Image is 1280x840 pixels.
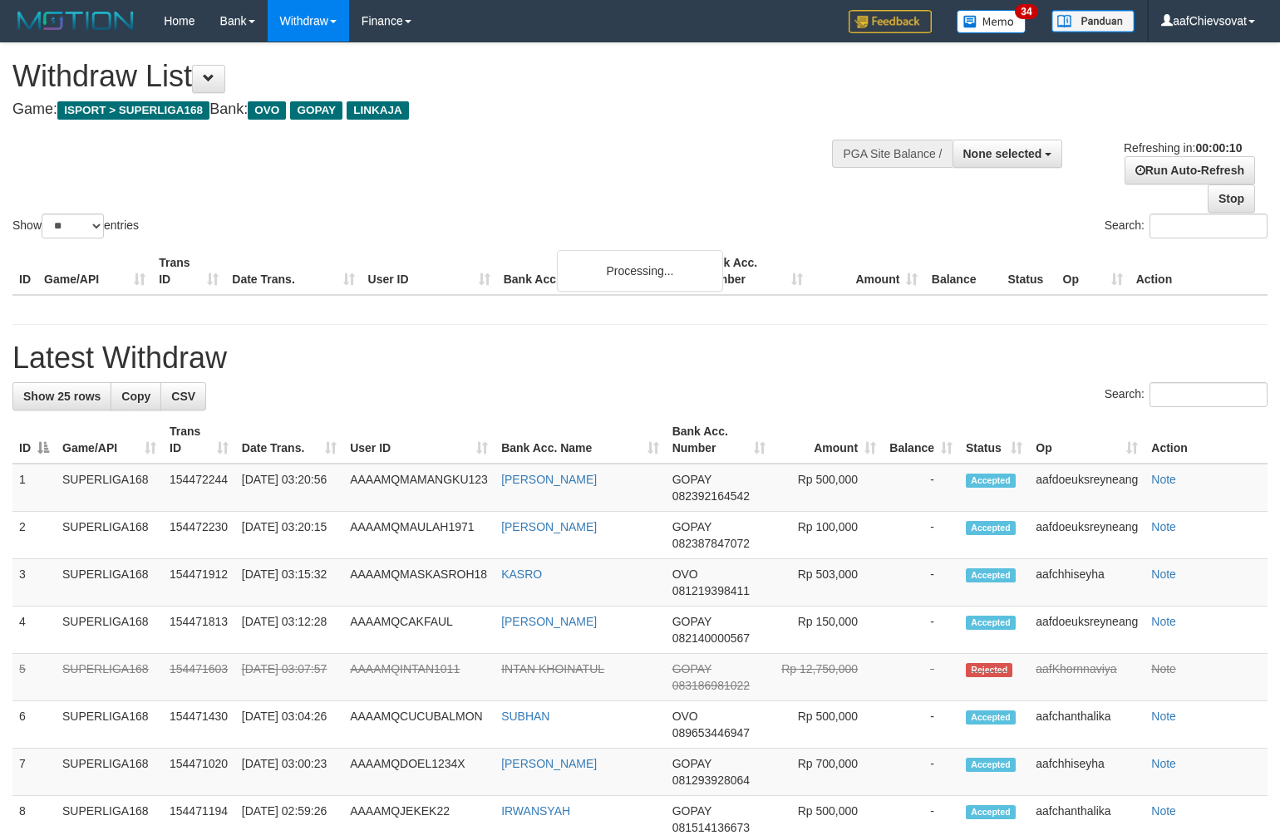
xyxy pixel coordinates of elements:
[963,147,1042,160] span: None selected
[810,248,924,295] th: Amount
[152,248,225,295] th: Trans ID
[772,701,883,749] td: Rp 500,000
[163,464,235,512] td: 154472244
[343,749,495,796] td: AAAAMQDOEL1234X
[695,248,810,295] th: Bank Acc. Number
[672,520,711,533] span: GOPAY
[343,701,495,749] td: AAAAMQCUCUBALMON
[495,416,666,464] th: Bank Acc. Name: activate to sort column ascending
[1051,10,1135,32] img: panduan.png
[12,382,111,410] a: Show 25 rows
[56,559,163,607] td: SUPERLIGA168
[56,416,163,464] th: Game/API: activate to sort column ascending
[966,474,1016,488] span: Accepted
[1150,382,1268,407] input: Search:
[672,804,711,818] span: GOPAY
[672,473,711,486] span: GOPAY
[672,662,711,675] span: GOPAY
[1124,141,1242,155] span: Refreshing in:
[1151,710,1176,723] a: Note
[1029,749,1145,796] td: aafchhiseyha
[362,248,497,295] th: User ID
[672,631,750,645] span: Copy 082140000567 to clipboard
[12,248,37,295] th: ID
[772,416,883,464] th: Amount: activate to sort column ascending
[163,654,235,701] td: 154471603
[56,654,163,701] td: SUPERLIGA168
[501,710,549,723] a: SUBHAN
[501,757,597,770] a: [PERSON_NAME]
[23,390,101,403] span: Show 25 rows
[501,662,604,675] a: INTAN KHOINATUL
[12,512,56,559] td: 2
[1125,156,1255,184] a: Run Auto-Refresh
[12,654,56,701] td: 5
[666,416,773,464] th: Bank Acc. Number: activate to sort column ascending
[12,416,56,464] th: ID: activate to sort column descending
[883,559,959,607] td: -
[672,821,750,834] span: Copy 081514136673 to clipboard
[966,758,1016,772] span: Accepted
[501,520,597,533] a: [PERSON_NAME]
[672,774,750,787] span: Copy 081293928064 to clipboard
[497,248,695,295] th: Bank Acc. Name
[1029,701,1145,749] td: aafchanthalika
[672,489,750,503] span: Copy 082392164542 to clipboard
[966,805,1016,819] span: Accepted
[672,710,698,723] span: OVO
[56,464,163,512] td: SUPERLIGA168
[163,416,235,464] th: Trans ID: activate to sort column ascending
[883,701,959,749] td: -
[343,512,495,559] td: AAAAMQMAULAH1971
[235,512,343,559] td: [DATE] 03:20:15
[1151,662,1176,675] a: Note
[1151,520,1176,533] a: Note
[501,804,570,818] a: IRWANSYAH
[966,710,1016,725] span: Accepted
[1151,804,1176,818] a: Note
[171,390,195,403] span: CSV
[672,757,711,770] span: GOPAY
[883,512,959,559] td: -
[1150,214,1268,238] input: Search:
[235,559,343,607] td: [DATE] 03:15:32
[343,607,495,654] td: AAAAMQCAKFAUL
[343,416,495,464] th: User ID: activate to sort column ascending
[953,140,1063,168] button: None selected
[883,464,959,512] td: -
[163,701,235,749] td: 154471430
[772,464,883,512] td: Rp 500,000
[1151,615,1176,628] a: Note
[1151,473,1176,486] a: Note
[343,654,495,701] td: AAAAMQINTAN1011
[849,10,932,33] img: Feedback.jpg
[1208,184,1255,213] a: Stop
[1151,567,1176,581] a: Note
[160,382,206,410] a: CSV
[248,101,286,120] span: OVO
[959,416,1029,464] th: Status: activate to sort column ascending
[1029,512,1145,559] td: aafdoeuksreyneang
[235,701,343,749] td: [DATE] 03:04:26
[12,60,837,93] h1: Withdraw List
[12,701,56,749] td: 6
[772,512,883,559] td: Rp 100,000
[1029,464,1145,512] td: aafdoeuksreyneang
[225,248,361,295] th: Date Trans.
[12,749,56,796] td: 7
[12,559,56,607] td: 3
[12,464,56,512] td: 1
[672,679,750,692] span: Copy 083186981022 to clipboard
[1029,607,1145,654] td: aafdoeuksreyneang
[772,749,883,796] td: Rp 700,000
[1029,559,1145,607] td: aafchhiseyha
[557,250,723,292] div: Processing...
[56,512,163,559] td: SUPERLIGA168
[672,567,698,581] span: OVO
[111,382,161,410] a: Copy
[12,214,139,238] label: Show entries
[1029,654,1145,701] td: aafKhornnaviya
[12,607,56,654] td: 4
[883,607,959,654] td: -
[235,654,343,701] td: [DATE] 03:07:57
